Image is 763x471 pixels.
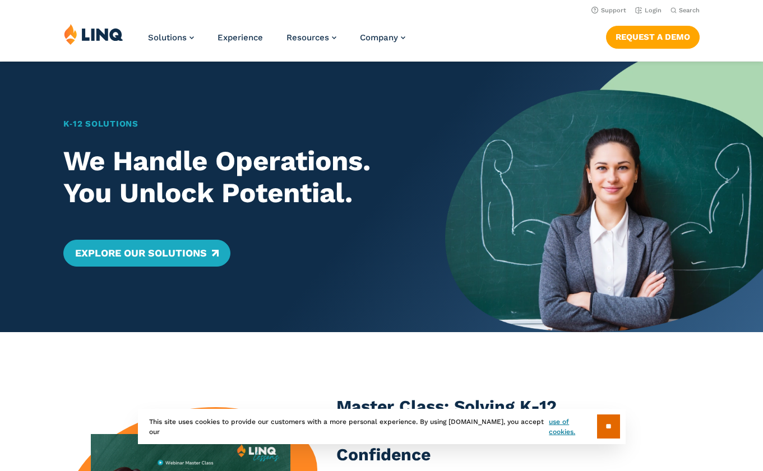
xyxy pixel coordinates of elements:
h2: We Handle Operations. You Unlock Potential. [63,145,414,208]
button: Open Search Bar [670,6,700,15]
a: Resources [286,32,336,43]
a: Support [591,7,626,14]
a: Explore Our Solutions [63,240,230,267]
span: Solutions [148,32,187,43]
nav: Primary Navigation [148,24,405,60]
h3: Master Class: Solving K-12 Nutrition’s Top 5 Obstacles With Confidence [336,395,645,467]
span: Resources [286,32,329,43]
a: Login [635,7,662,14]
span: Company [360,32,398,43]
a: use of cookies. [549,417,596,437]
img: LINQ | K‑12 Software [64,24,123,45]
nav: Button Navigation [606,24,700,48]
a: Company [360,32,405,43]
div: This site uses cookies to provide our customers with a more personal experience. By using [DOMAIN... [138,409,626,444]
span: Search [679,7,700,14]
a: Request a Demo [606,26,700,48]
h1: K‑12 Solutions [63,118,414,130]
a: Solutions [148,32,194,43]
a: Experience [218,32,263,43]
img: Home Banner [445,62,763,332]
